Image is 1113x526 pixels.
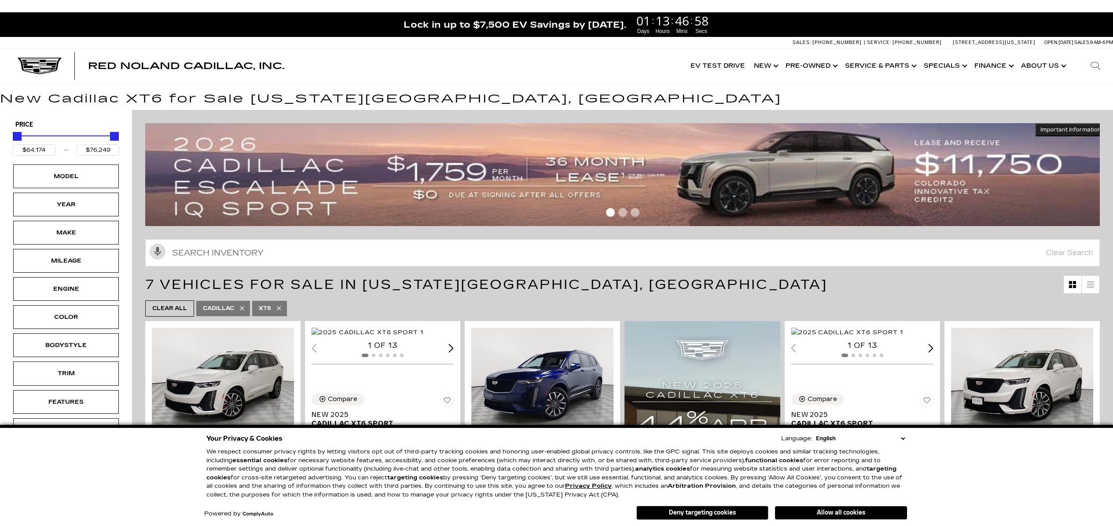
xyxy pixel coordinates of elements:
div: MakeMake [13,221,119,245]
div: 1 / 2 [951,328,1095,435]
a: Sales: [PHONE_NUMBER] [793,40,864,45]
input: Search Inventory [145,239,1100,267]
div: Minimum Price [13,132,22,141]
div: Make [44,228,88,237]
span: Mins [674,27,691,35]
div: Trim [44,369,88,378]
a: Red Noland Cadillac, Inc. [88,62,284,70]
div: Bodystyle [44,340,88,350]
span: : [691,14,693,27]
a: Service: [PHONE_NUMBER] [864,40,944,45]
button: Save Vehicle [920,394,933,410]
div: Powered by [204,511,273,517]
span: 13 [654,15,671,27]
span: 7 Vehicles for Sale in [US_STATE][GEOGRAPHIC_DATA], [GEOGRAPHIC_DATA] [145,277,827,292]
span: : [671,14,674,27]
span: Go to slide 3 [631,208,639,217]
button: Allow all cookies [775,506,907,519]
div: YearYear [13,193,119,216]
div: Color [44,312,88,322]
a: Privacy Policy [565,482,612,489]
button: Important Information [1035,123,1106,136]
div: Next slide [449,344,454,352]
div: MileageMileage [13,249,119,273]
strong: targeting cookies [206,465,896,481]
div: TrimTrim [13,362,119,385]
div: BodystyleBodystyle [13,333,119,357]
span: Secs [693,27,710,35]
a: EV Test Drive [686,48,749,84]
img: 2024 Cadillac XT6 Sport 1 [471,328,615,435]
div: 1 / 2 [152,328,295,435]
span: Service: [867,40,891,45]
div: 1 of 13 [791,341,933,351]
div: ModelModel [13,164,119,188]
div: Engine [44,284,88,294]
span: Sales: [793,40,811,45]
span: 01 [635,15,652,27]
a: Specials [919,48,970,84]
button: Deny targeting cookies [636,506,768,520]
img: 2509-September-FOM-Escalade-IQ-Lease9 [145,123,1106,226]
a: Service & Parts [841,48,919,84]
span: Cadillac [203,303,234,314]
input: Minimum [13,144,55,156]
img: 2025 Cadillac XT6 Sport 1 [951,328,1095,435]
div: 1 / 2 [312,328,455,338]
input: Maximum [77,144,119,156]
div: Price [13,129,119,156]
a: New [749,48,781,84]
span: Hours [654,27,671,35]
div: Compare [328,395,357,403]
button: Save Vehicle [441,394,454,410]
div: Maximum Price [110,132,119,141]
span: Clear All [152,303,187,314]
a: New 2025Cadillac XT6 Sport [791,410,933,428]
img: 2025 Cadillac XT6 Sport 1 [152,328,295,435]
span: Lock in up to $7,500 EV Savings by [DATE]. [404,19,626,30]
span: 46 [674,15,691,27]
span: Go to slide 2 [618,208,627,217]
div: 1 of 13 [312,341,454,351]
strong: targeting cookies [387,474,443,481]
div: Year [44,200,88,209]
a: ComplyAuto [242,511,273,517]
span: Sales: [1074,40,1090,45]
a: Close [1098,17,1109,27]
div: FueltypeFueltype [13,418,119,442]
div: 1 / 2 [791,328,935,338]
div: Features [44,397,88,407]
span: [PHONE_NUMBER] [893,40,942,45]
span: Go to slide 1 [606,208,615,217]
span: New 2025 [312,410,447,419]
span: : [652,14,654,27]
strong: essential cookies [232,457,287,464]
div: Compare [808,395,837,403]
a: About Us [1017,48,1069,84]
strong: functional cookies [745,457,803,464]
strong: Arbitration Provision [668,482,736,489]
div: Language: [781,436,812,442]
span: XT6 [259,303,271,314]
button: Compare Vehicle [791,394,844,405]
span: Cadillac XT6 Sport [312,419,447,428]
strong: analytics cookies [635,465,690,472]
span: Days [635,27,652,35]
div: 1 / 2 [471,328,615,435]
svg: Click to toggle on voice search [150,244,165,259]
img: Cadillac Dark Logo with Cadillac White Text [18,58,62,74]
a: [STREET_ADDRESS][US_STATE] [953,40,1036,45]
img: 2025 Cadillac XT6 Sport 1 [312,328,423,337]
span: Your Privacy & Cookies [206,432,283,445]
p: We respect consumer privacy rights by letting visitors opt out of third-party tracking cookies an... [206,448,907,499]
span: 9 AM-6 PM [1090,40,1113,45]
span: Cadillac XT6 Sport [791,419,927,428]
select: Language Select [814,434,907,443]
a: New 2025Cadillac XT6 Sport [312,410,454,428]
span: Red Noland Cadillac, Inc. [88,61,284,71]
div: ColorColor [13,305,119,329]
button: Compare Vehicle [312,394,364,405]
a: Pre-Owned [781,48,841,84]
